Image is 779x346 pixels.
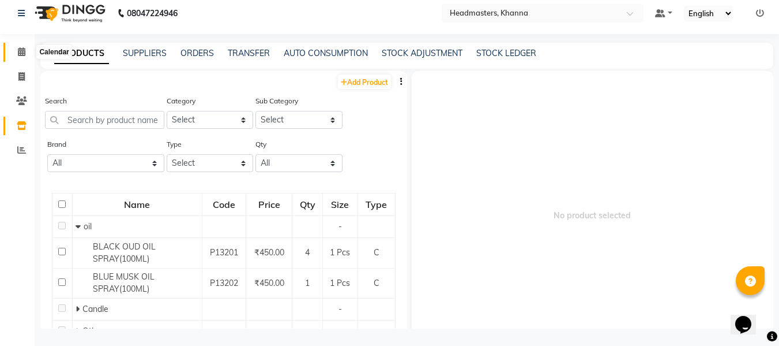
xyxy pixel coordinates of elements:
a: STOCK LEDGER [476,48,536,58]
div: Size [323,194,356,215]
div: Type [359,194,394,215]
a: SUPPLIERS [123,48,167,58]
label: Search [45,96,67,106]
span: P13201 [210,247,238,258]
span: Expand Row [76,304,82,314]
label: Sub Category [255,96,298,106]
span: - [338,326,342,336]
label: Brand [47,139,66,150]
span: C [374,247,379,258]
a: PRODUCTS [54,43,109,64]
span: - [338,221,342,232]
label: Category [167,96,195,106]
iframe: chat widget [731,300,767,334]
span: ₹450.00 [254,278,284,288]
span: C [374,278,379,288]
span: P13202 [210,278,238,288]
span: Other [82,326,104,336]
span: BLUE MUSK OIL SPRAY(100ML) [93,271,155,294]
a: Add Product [338,75,391,89]
span: oil [84,221,92,232]
span: 1 Pcs [330,278,350,288]
a: TRANSFER [228,48,270,58]
div: Code [203,194,245,215]
span: ₹450.00 [254,247,284,258]
span: BLACK OUD OIL SPRAY(100ML) [93,241,156,264]
a: AUTO CONSUMPTION [284,48,368,58]
label: Qty [255,139,266,150]
span: 1 Pcs [330,247,350,258]
div: Name [73,194,201,215]
label: Type [167,139,182,150]
span: Collapse Row [76,221,84,232]
a: ORDERS [180,48,214,58]
span: Candle [82,304,108,314]
div: Price [247,194,291,215]
span: 4 [305,247,310,258]
div: Calendar [36,45,71,59]
div: Qty [293,194,322,215]
span: 1 [305,278,310,288]
span: - [338,304,342,314]
a: STOCK ADJUSTMENT [382,48,462,58]
input: Search by product name or code [45,111,164,129]
span: Expand Row [76,326,82,336]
